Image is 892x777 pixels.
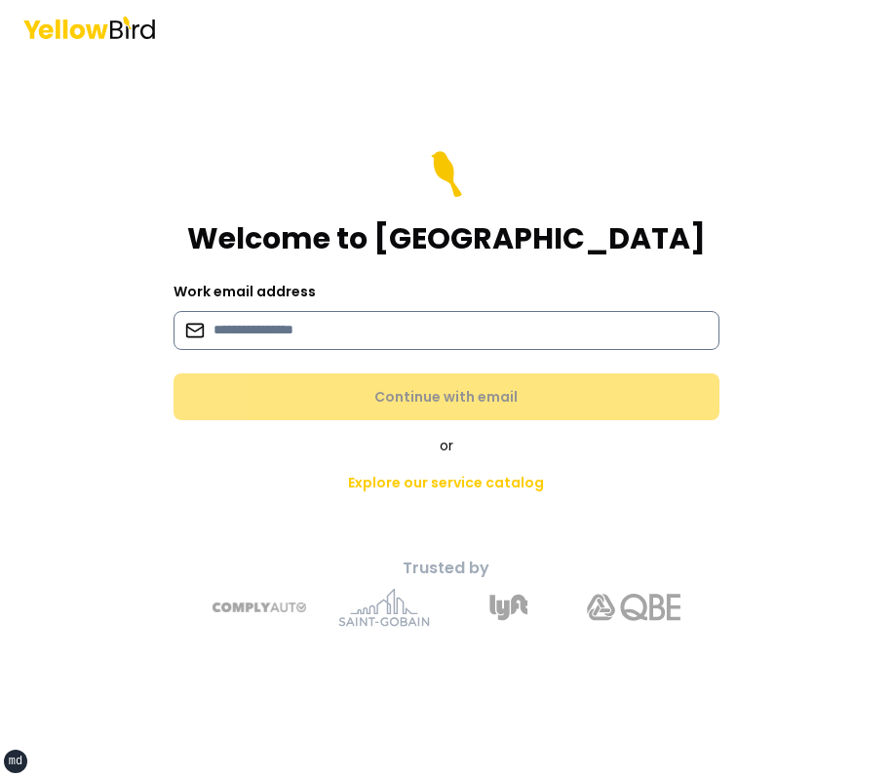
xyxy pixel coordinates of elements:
label: Work email address [174,282,316,301]
span: or [440,436,453,455]
p: Trusted by [103,557,790,580]
a: Explore our service catalog [332,463,560,502]
h1: Welcome to [GEOGRAPHIC_DATA] [187,221,706,256]
div: md [9,754,22,769]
